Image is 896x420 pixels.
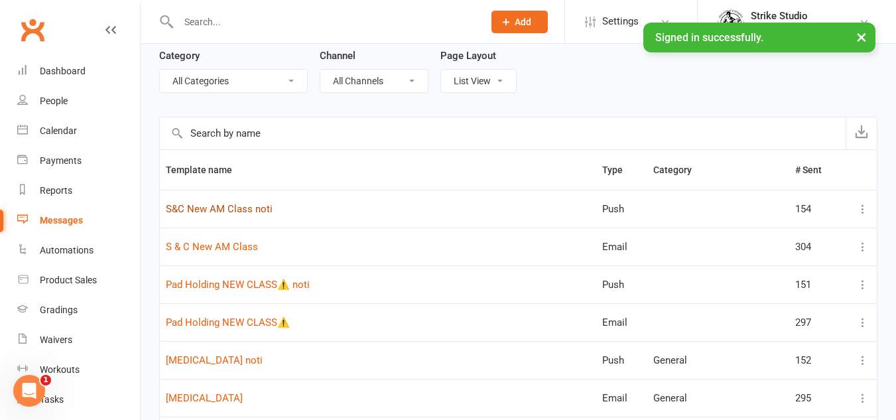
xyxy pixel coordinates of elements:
button: # Sent [795,162,836,178]
div: 304 [795,242,841,253]
span: Add [515,17,531,27]
div: Waivers [40,334,72,345]
a: Pad Holding NEW CLASS⚠️ noti [166,279,310,291]
a: Workouts [17,355,140,385]
iframe: Intercom live chat [13,375,45,407]
div: Payments [40,155,82,166]
div: Strike Studio [751,22,808,34]
div: 151 [795,279,841,291]
span: Signed in successfully. [655,31,763,44]
div: Product Sales [40,275,97,285]
div: Strike Studio [751,10,808,22]
span: 1 [40,375,51,385]
td: Email [596,303,647,341]
a: Messages [17,206,140,236]
div: 295 [795,393,841,404]
td: Email [596,379,647,417]
button: Template name [166,162,247,178]
button: Category [653,162,706,178]
button: × [850,23,873,51]
td: Push [596,341,647,379]
span: Template name [166,165,247,175]
img: thumb_image1723780799.png [718,9,744,35]
div: 152 [795,355,841,366]
a: Automations [17,236,140,265]
span: Settings [602,7,639,36]
div: Tasks [40,394,64,405]
td: Email [596,228,647,265]
button: Type [602,162,637,178]
a: Clubworx [16,13,49,46]
a: Reports [17,176,140,206]
a: Waivers [17,325,140,355]
input: Search by name [160,117,846,149]
div: Gradings [40,305,78,315]
td: Push [596,265,647,303]
a: Gradings [17,295,140,325]
div: Dashboard [40,66,86,76]
a: S & C New AM Class [166,241,258,253]
div: Messages [40,215,83,226]
a: People [17,86,140,116]
a: Calendar [17,116,140,146]
span: # Sent [795,165,836,175]
div: Calendar [40,125,77,136]
span: Category [653,165,706,175]
button: Add [491,11,548,33]
a: Pad Holding NEW CLASS⚠️ [166,316,290,328]
div: Reports [40,185,72,196]
a: S&C New AM Class noti [166,203,273,215]
div: 154 [795,204,841,215]
input: Search... [174,13,474,31]
a: Tasks [17,385,140,415]
a: Payments [17,146,140,176]
div: Workouts [40,364,80,375]
div: 297 [795,317,841,328]
div: People [40,96,68,106]
div: General [653,393,783,404]
a: [MEDICAL_DATA] [166,392,243,404]
a: Product Sales [17,265,140,295]
div: General [653,355,783,366]
a: Dashboard [17,56,140,86]
span: Type [602,165,637,175]
a: [MEDICAL_DATA] noti [166,354,263,366]
td: Push [596,190,647,228]
div: Automations [40,245,94,255]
